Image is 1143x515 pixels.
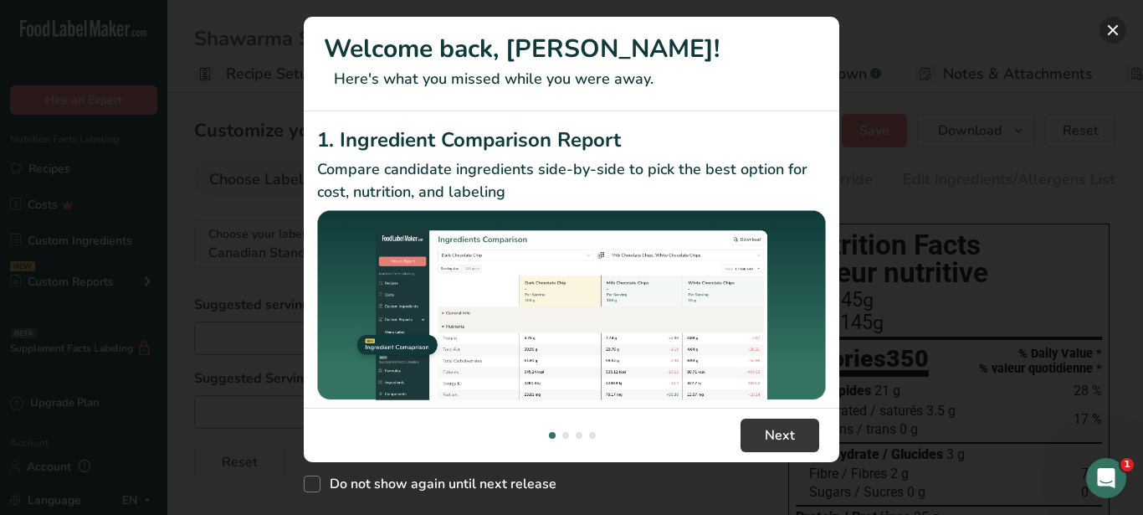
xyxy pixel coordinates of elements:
[317,125,826,155] h2: 1. Ingredient Comparison Report
[317,158,826,203] p: Compare candidate ingredients side-by-side to pick the best option for cost, nutrition, and labeling
[317,210,826,400] img: Ingredient Comparison Report
[320,476,556,492] span: Do not show again until next release
[324,30,819,68] h1: Welcome back, [PERSON_NAME]!
[317,406,826,436] h2: 2. Formulate Recipes By Percentage
[741,419,819,452] button: Next
[1120,458,1134,471] span: 1
[1086,458,1126,498] iframe: Intercom live chat
[765,425,795,445] span: Next
[324,68,819,90] p: Here's what you missed while you were away.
